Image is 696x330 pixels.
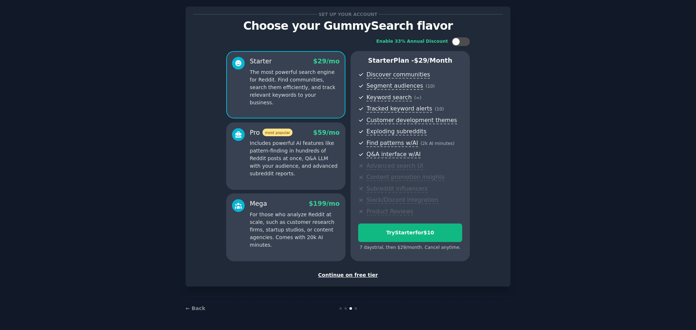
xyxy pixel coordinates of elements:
div: Enable 33% Annual Discount [376,38,448,45]
span: Keyword search [366,94,412,101]
p: The most powerful search engine for Reddit. Find communities, search them efficiently, and track ... [250,68,340,106]
span: Set up your account [318,11,379,18]
p: Starter Plan - [358,56,462,65]
span: ( 10 ) [435,106,444,112]
span: Content promotion insights [366,174,444,181]
span: $ 29 /month [414,57,452,64]
p: Choose your GummySearch flavor [193,20,503,32]
span: Exploding subreddits [366,128,426,135]
span: Find patterns w/AI [366,139,418,147]
span: Discover communities [366,71,430,79]
span: most popular [262,129,293,136]
a: ← Back [186,305,205,311]
span: Advanced search UI [366,162,423,170]
span: ( 2k AI minutes ) [420,141,455,146]
span: Slack/Discord integration [366,196,438,204]
span: Q&A interface w/AI [366,151,420,158]
span: Customer development themes [366,117,457,124]
div: Continue on free tier [193,271,503,279]
span: Tracked keyword alerts [366,105,432,113]
span: ( ∞ ) [414,95,422,100]
span: $ 199 /mo [309,200,340,207]
span: Product Reviews [366,208,413,216]
span: $ 29 /mo [313,58,340,65]
div: Starter [250,57,272,66]
div: Pro [250,128,293,137]
span: ( 10 ) [426,84,435,89]
div: Try Starter for $10 [359,229,462,237]
div: 7 days trial, then $ 29 /month . Cancel anytime. [358,245,462,251]
p: For those who analyze Reddit at scale, such as customer research firms, startup studios, or conte... [250,211,340,249]
div: Mega [250,199,267,208]
p: Includes powerful AI features like pattern-finding in hundreds of Reddit posts at once, Q&A LLM w... [250,139,340,177]
span: $ 59 /mo [313,129,340,136]
button: TryStarterfor$10 [358,224,462,242]
span: Segment audiences [366,82,423,90]
span: Subreddit influencers [366,185,427,193]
